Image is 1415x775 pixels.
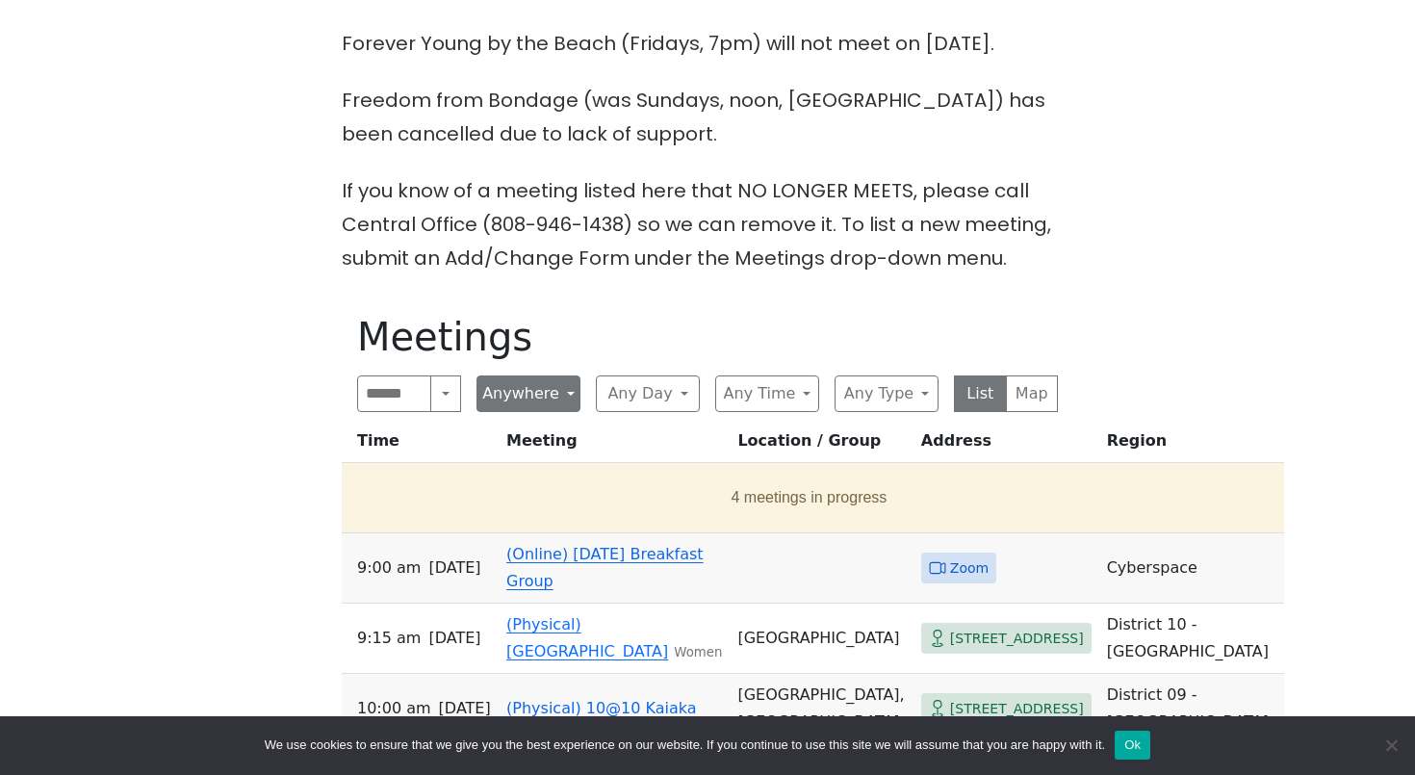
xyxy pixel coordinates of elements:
button: List [954,375,1007,412]
button: 4 meetings in progress [349,471,1269,525]
a: (Physical) 10@10 Kaiaka [506,699,697,717]
th: Time [342,427,499,463]
td: District 10 - [GEOGRAPHIC_DATA] [1099,604,1284,674]
td: District 09 - [GEOGRAPHIC_DATA] [1099,674,1284,744]
button: Anywhere [476,375,580,412]
span: We use cookies to ensure that we give you the best experience on our website. If you continue to ... [265,736,1105,755]
a: (Online) [DATE] Breakfast Group [506,545,704,590]
p: Forever Young by the Beach (Fridays, 7pm) will not meet on [DATE]. [342,27,1073,61]
td: [GEOGRAPHIC_DATA], [GEOGRAPHIC_DATA] [730,674,913,744]
span: 9:15 AM [357,625,421,652]
span: 9:00 AM [357,555,421,581]
button: Search [430,375,461,412]
th: Meeting [499,427,730,463]
span: [STREET_ADDRESS] [950,697,1084,721]
a: (Physical) [GEOGRAPHIC_DATA] [506,615,668,660]
th: Region [1099,427,1284,463]
span: [DATE] [428,625,480,652]
p: If you know of a meeting listed here that NO LONGER MEETS, please call Central Office (808-946-14... [342,174,1073,275]
td: Cyberspace [1099,533,1284,604]
span: [DATE] [439,695,491,722]
input: Search [357,375,431,412]
span: [DATE] [428,555,480,581]
span: [STREET_ADDRESS] [950,627,1084,651]
th: Address [913,427,1099,463]
button: Any Type [835,375,939,412]
small: Women [674,645,722,659]
span: 10:00 AM [357,695,431,722]
p: Freedom from Bondage (was Sundays, noon, [GEOGRAPHIC_DATA]) has been cancelled due to lack of sup... [342,84,1073,151]
th: Location / Group [730,427,913,463]
span: No [1381,736,1401,755]
button: Map [1006,375,1059,412]
td: [GEOGRAPHIC_DATA] [730,604,913,674]
button: Any Time [715,375,819,412]
button: Any Day [596,375,700,412]
h1: Meetings [357,314,1058,360]
button: Ok [1115,731,1150,760]
span: Zoom [950,556,989,581]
